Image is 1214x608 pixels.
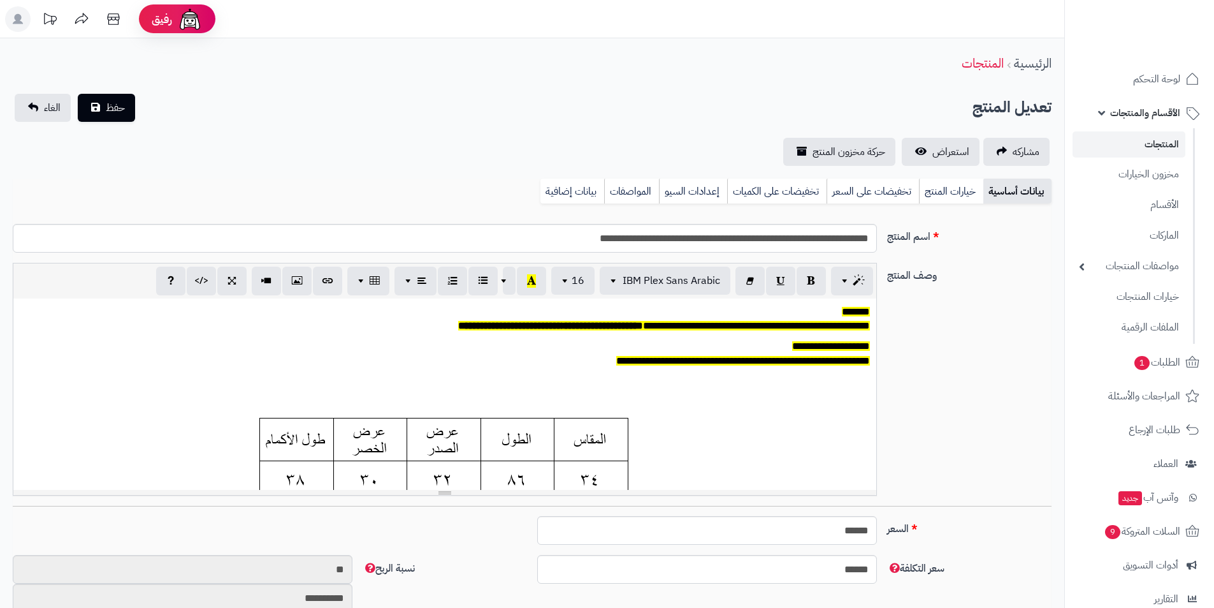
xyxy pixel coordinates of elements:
[1073,347,1206,378] a: الطلبات1
[983,138,1050,166] a: مشاركه
[1073,482,1206,513] a: وآتس آبجديد
[1073,381,1206,412] a: المراجعات والأسئلة
[983,179,1051,204] a: بيانات أساسية
[15,94,71,122] a: الغاء
[727,179,827,204] a: تخفيضات على الكميات
[1133,70,1180,88] span: لوحة التحكم
[882,263,1057,283] label: وصف المنتج
[1073,253,1185,280] a: مواصفات المنتجات
[152,11,172,27] span: رفيق
[972,94,1051,121] h2: تعديل المنتج
[1108,387,1180,405] span: المراجعات والأسئلة
[1013,144,1039,159] span: مشاركه
[363,561,415,576] span: نسبة الربح
[106,100,125,115] span: حفظ
[177,6,203,32] img: ai-face.png
[919,179,983,204] a: خيارات المنتج
[600,267,730,295] button: IBM Plex Sans Arabic
[1073,283,1185,311] a: خيارات المنتجات
[1073,64,1206,94] a: لوحة التحكم
[1073,131,1185,158] a: المنتجات
[882,224,1057,244] label: اسم المنتج
[1105,525,1120,539] span: 9
[813,144,885,159] span: حركة مخزون المنتج
[783,138,895,166] a: حركة مخزون المنتج
[1133,353,1180,371] span: الطلبات
[1073,550,1206,581] a: أدوات التسويق
[1073,161,1185,188] a: مخزون الخيارات
[827,179,919,204] a: تخفيضات على السعر
[932,144,969,159] span: استعراض
[1154,590,1178,608] span: التقارير
[34,6,66,35] a: تحديثات المنصة
[572,273,584,288] span: 16
[78,94,135,122] button: حفظ
[1014,54,1051,73] a: الرئيسية
[1123,556,1178,574] span: أدوات التسويق
[1073,191,1185,219] a: الأقسام
[551,267,595,295] button: 16
[1153,455,1178,473] span: العملاء
[1073,516,1206,547] a: السلات المتروكة9
[1118,491,1142,505] span: جديد
[1073,222,1185,249] a: الماركات
[887,561,944,576] span: سعر التكلفة
[1134,356,1150,370] span: 1
[882,516,1057,537] label: السعر
[623,273,720,288] span: IBM Plex Sans Arabic
[1073,314,1185,341] a: الملفات الرقمية
[44,100,61,115] span: الغاء
[902,138,979,166] a: استعراض
[1117,489,1178,507] span: وآتس آب
[540,179,604,204] a: بيانات إضافية
[1110,104,1180,122] span: الأقسام والمنتجات
[962,54,1004,73] a: المنتجات
[604,179,659,204] a: المواصفات
[1104,523,1180,540] span: السلات المتروكة
[1127,10,1202,36] img: logo-2.png
[1129,421,1180,439] span: طلبات الإرجاع
[1073,449,1206,479] a: العملاء
[659,179,727,204] a: إعدادات السيو
[1073,415,1206,445] a: طلبات الإرجاع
